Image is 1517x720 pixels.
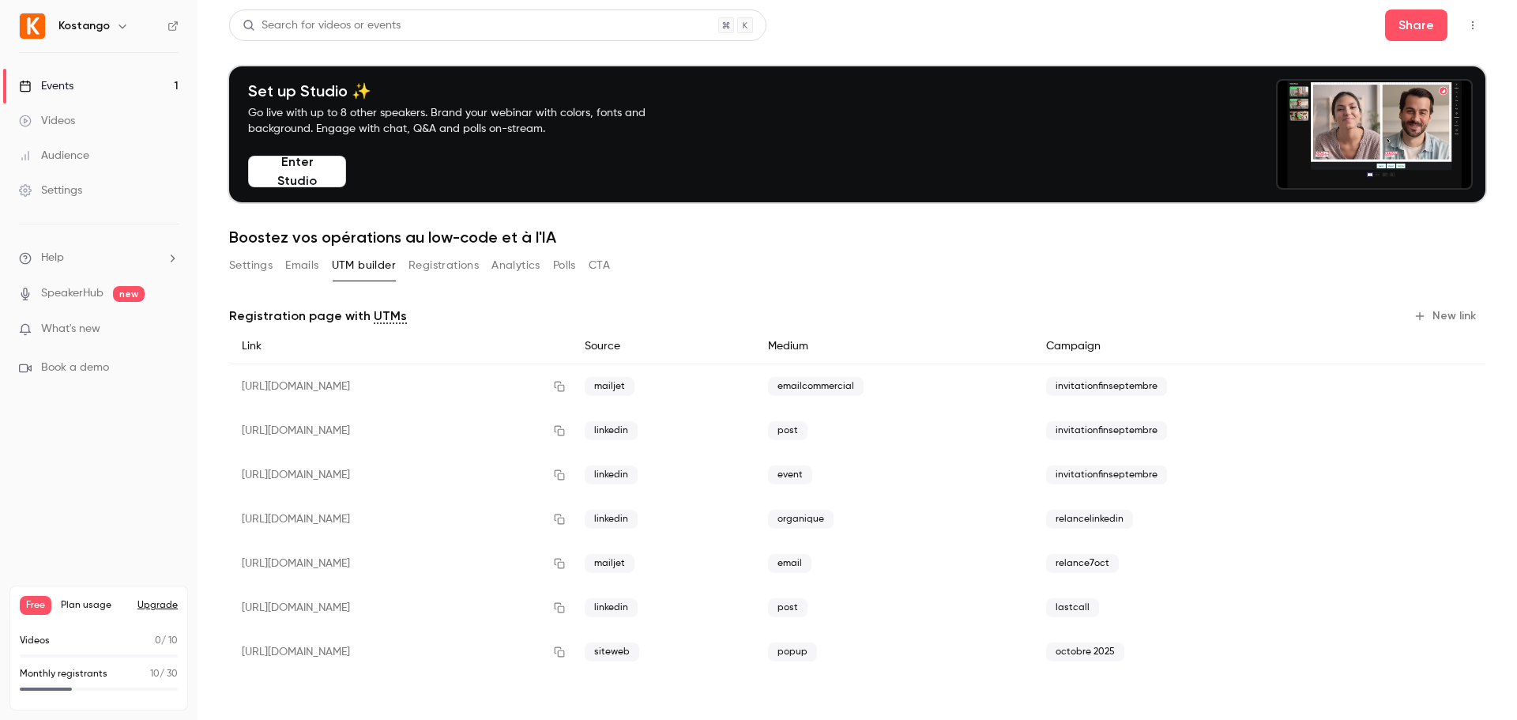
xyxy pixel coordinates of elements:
button: CTA [589,253,610,278]
p: Videos [20,634,50,648]
li: help-dropdown-opener [19,250,179,266]
span: relancelinkedin [1046,510,1133,529]
span: octobre 2025 [1046,643,1124,662]
span: What's new [41,321,100,337]
p: Go live with up to 8 other speakers. Brand your webinar with colors, fonts and background. Engage... [248,105,683,137]
span: linkedin [585,598,638,617]
div: Campaign [1033,329,1369,364]
span: relance7oct [1046,554,1119,573]
span: new [113,286,145,302]
div: [URL][DOMAIN_NAME] [229,409,572,453]
div: Videos [19,113,75,129]
div: Source [572,329,755,364]
h6: Kostango [58,18,110,34]
div: [URL][DOMAIN_NAME] [229,541,572,586]
div: [URL][DOMAIN_NAME] [229,630,572,674]
div: [URL][DOMAIN_NAME] [229,453,572,497]
span: linkedin [585,466,638,484]
div: [URL][DOMAIN_NAME] [229,497,572,541]
span: Free [20,596,51,615]
button: Registrations [408,253,479,278]
span: invitationfinseptembre [1046,377,1167,396]
span: Help [41,250,64,266]
button: Settings [229,253,273,278]
button: Polls [553,253,576,278]
div: [URL][DOMAIN_NAME] [229,586,572,630]
span: 10 [150,669,160,679]
div: [URL][DOMAIN_NAME] [229,364,572,409]
img: Kostango [20,13,45,39]
p: Registration page with [229,307,407,326]
span: post [768,598,807,617]
span: siteweb [585,643,639,662]
button: Share [1385,9,1447,41]
button: New link [1407,303,1485,329]
button: Enter Studio [248,156,346,187]
p: Monthly registrants [20,667,107,681]
span: 0 [155,636,161,646]
p: / 30 [150,667,178,681]
div: Link [229,329,572,364]
div: Audience [19,148,89,164]
span: organique [768,510,834,529]
button: UTM builder [332,253,396,278]
div: Search for videos or events [243,17,401,34]
a: SpeakerHub [41,285,104,302]
span: email [768,554,811,573]
button: Emails [285,253,318,278]
h1: Boostez vos opérations au low-code et à l'IA [229,228,1485,247]
span: Book a demo [41,360,109,376]
span: post [768,421,807,440]
span: emailcommercial [768,377,864,396]
button: Upgrade [137,599,178,612]
span: linkedin [585,421,638,440]
h4: Set up Studio ✨ [248,81,683,100]
span: lastcall [1046,598,1099,617]
button: Analytics [491,253,540,278]
div: Events [19,78,73,94]
span: mailjet [585,377,634,396]
a: UTMs [374,307,407,326]
p: / 10 [155,634,178,648]
span: invitationfinseptembre [1046,421,1167,440]
span: Plan usage [61,599,128,612]
span: popup [768,643,817,662]
div: Settings [19,183,82,198]
span: event [768,466,812,484]
div: Medium [755,329,1033,364]
span: mailjet [585,554,634,573]
span: linkedin [585,510,638,529]
span: invitationfinseptembre [1046,466,1167,484]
